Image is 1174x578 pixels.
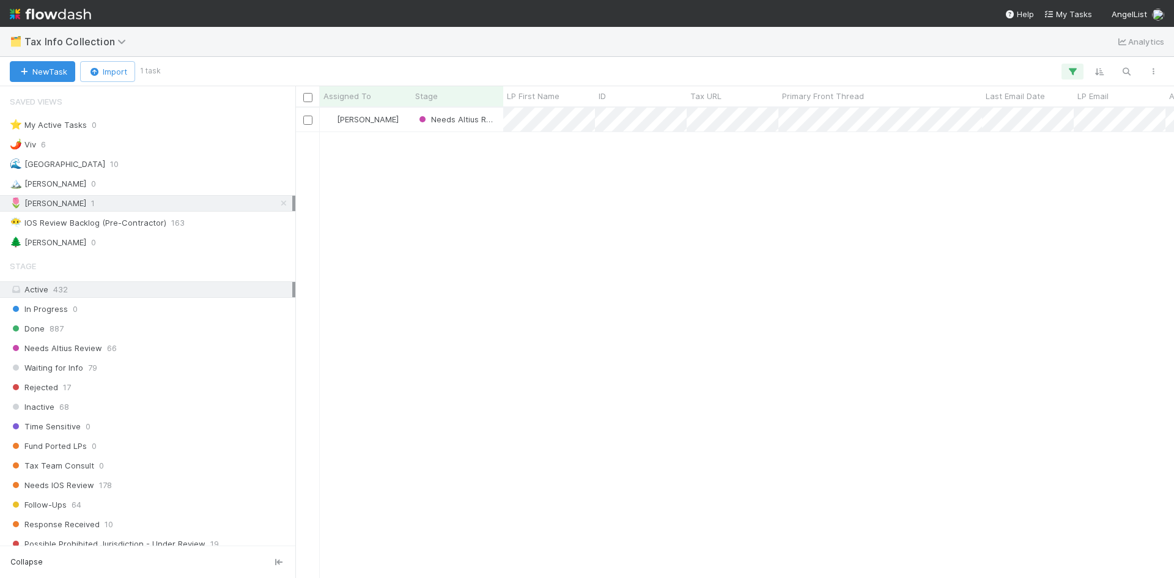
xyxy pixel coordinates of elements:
span: 163 [171,215,185,231]
span: 0 [92,117,97,133]
span: Waiting for Info [10,360,83,376]
span: 0 [92,439,97,454]
span: 79 [88,360,97,376]
span: My Tasks [1044,9,1092,19]
span: 😶‍🌫️ [10,217,22,228]
span: 0 [86,419,90,434]
img: avatar_0c8687a4-28be-40e9-aba5-f69283dcd0e7.png [1152,9,1164,21]
div: Help [1005,8,1034,20]
span: 0 [91,176,96,191]
span: [PERSON_NAME] [337,114,399,124]
span: 178 [99,478,112,493]
span: Possible Prohibited Jurisdiction - Under Review [10,536,205,552]
span: Needs Altius Review [416,114,509,124]
span: Tax URL [690,90,722,102]
span: Done [10,321,45,336]
span: 0 [91,235,96,250]
span: LP Email [1077,90,1109,102]
span: 10 [105,517,113,532]
span: 432 [53,284,68,294]
span: Stage [415,90,438,102]
a: My Tasks [1044,8,1092,20]
span: 🌲 [10,237,22,247]
div: [PERSON_NAME] [10,235,86,250]
button: NewTask [10,61,75,82]
span: Needs Altius Review [10,341,102,356]
span: Time Sensitive [10,419,81,434]
span: Fund Ported LPs [10,439,87,454]
span: 887 [50,321,64,336]
small: 1 task [140,65,161,76]
input: Toggle Row Selected [303,116,312,125]
div: Needs Altius Review [416,113,497,125]
img: avatar_99e80e95-8f0d-4917-ae3c-b5dad577a2b5.png [325,114,335,124]
span: Rejected [10,380,58,395]
span: 1 [91,196,95,211]
div: IOS Review Backlog (Pre-Contractor) [10,215,166,231]
span: Assigned To [323,90,371,102]
span: In Progress [10,302,68,317]
span: Stage [10,254,36,278]
span: Tax Info Collection [24,35,132,48]
div: [GEOGRAPHIC_DATA] [10,157,105,172]
span: Collapse [10,557,43,568]
span: Saved Views [10,89,62,114]
span: Response Received [10,517,100,532]
div: Viv [10,137,36,152]
span: 0 [99,458,104,473]
button: Import [80,61,135,82]
div: [PERSON_NAME] [10,176,86,191]
div: My Active Tasks [10,117,87,133]
div: [PERSON_NAME] [325,113,399,125]
span: 17 [63,380,71,395]
span: Last Email Date [986,90,1045,102]
input: Toggle All Rows Selected [303,93,312,102]
span: Inactive [10,399,54,415]
span: 🌷 [10,198,22,208]
span: 66 [107,341,117,356]
span: 🌶️ [10,139,22,149]
span: Primary Front Thread [782,90,864,102]
span: ⭐ [10,119,22,130]
span: 19 [210,536,219,552]
span: 0 [73,302,78,317]
img: logo-inverted-e16ddd16eac7371096b0.svg [10,4,91,24]
span: 68 [59,399,69,415]
span: ID [599,90,606,102]
span: 🌊 [10,158,22,169]
span: AngelList [1112,9,1147,19]
a: Analytics [1116,34,1164,49]
div: Active [10,282,292,297]
span: Follow-Ups [10,497,67,513]
span: 🏔️ [10,178,22,188]
span: LP First Name [507,90,559,102]
span: 🗂️ [10,36,22,46]
span: Needs IOS Review [10,478,94,493]
span: Tax Team Consult [10,458,94,473]
span: 64 [72,497,81,513]
div: [PERSON_NAME] [10,196,86,211]
span: 10 [110,157,119,172]
span: 6 [41,137,46,152]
